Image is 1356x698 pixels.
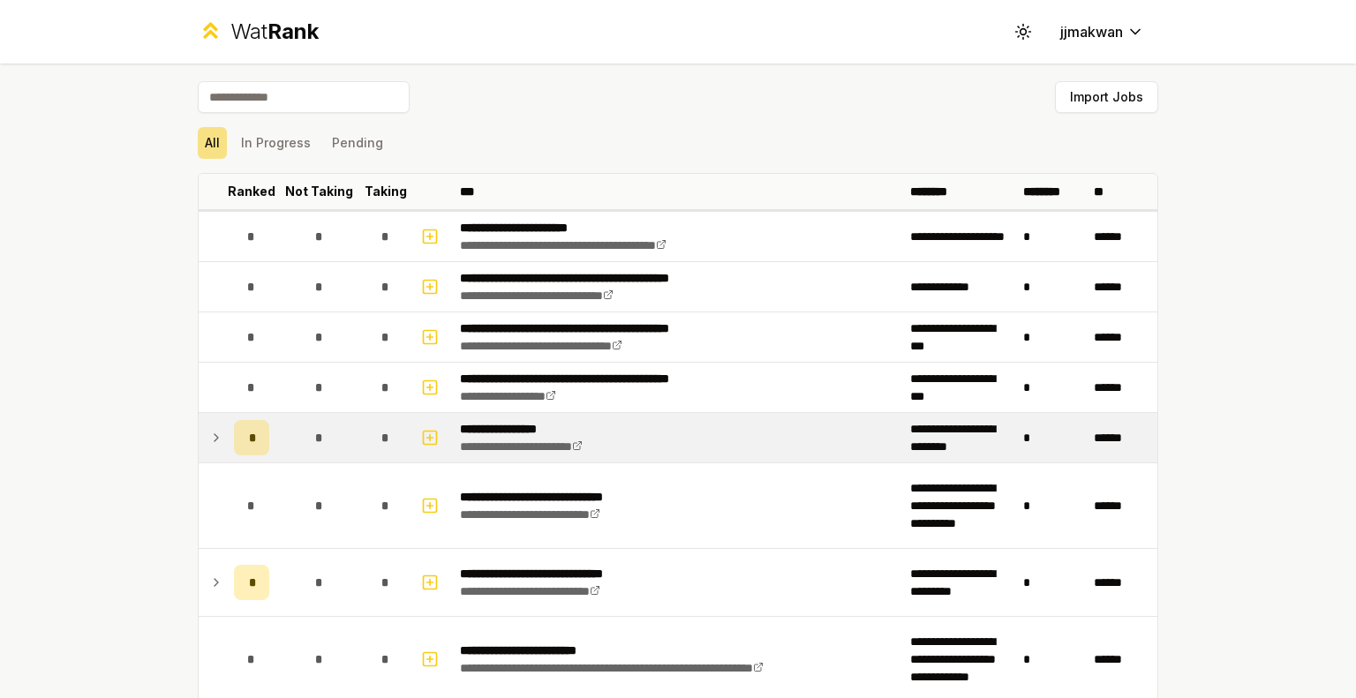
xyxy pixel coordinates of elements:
a: WatRank [198,18,319,46]
button: In Progress [234,127,318,159]
span: Rank [267,19,319,44]
p: Not Taking [285,183,353,200]
div: Wat [230,18,319,46]
button: Pending [325,127,390,159]
button: Import Jobs [1055,81,1158,113]
p: Taking [365,183,407,200]
button: jjmakwan [1046,16,1158,48]
p: Ranked [228,183,275,200]
span: jjmakwan [1060,21,1123,42]
button: All [198,127,227,159]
